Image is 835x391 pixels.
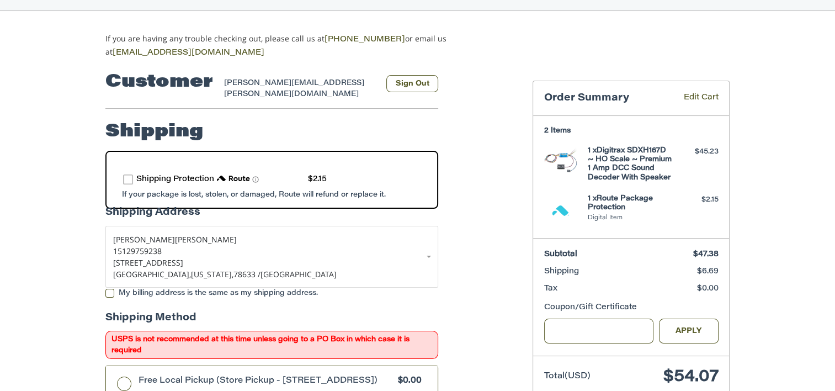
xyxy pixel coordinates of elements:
[233,269,260,279] span: 78633 /
[697,285,719,293] span: $0.00
[544,92,668,105] h3: Order Summary
[224,78,376,99] div: [PERSON_NAME][EMAIL_ADDRESS][PERSON_NAME][DOMAIN_NAME]
[252,176,259,183] span: Learn more
[105,289,438,298] label: My billing address is the same as my shipping address.
[191,269,233,279] span: [US_STATE],
[544,251,577,258] span: Subtotal
[113,257,183,268] span: [STREET_ADDRESS]
[659,319,719,344] button: Apply
[392,375,422,388] span: $0.00
[544,285,557,293] span: Tax
[113,49,264,57] a: [EMAIL_ADDRESS][DOMAIN_NAME]
[136,176,214,183] span: Shipping Protection
[588,146,672,182] h4: 1 x Digitrax SDXH167D ~ HO Scale ~ Premium 1 Amp DCC Sound Decoder With Speaker
[544,302,719,314] div: Coupon/Gift Certificate
[122,191,386,198] span: If your package is lost, stolen, or damaged, Route will refund or replace it.
[105,331,438,359] span: USPS is not recommended at this time unless going to a PO Box in which case it is required
[260,269,337,279] span: [GEOGRAPHIC_DATA]
[697,268,719,276] span: $6.69
[105,205,200,226] legend: Shipping Address
[675,194,719,205] div: $2.15
[105,311,196,331] legend: Shipping Method
[668,92,719,105] a: Edit Cart
[105,121,203,143] h2: Shipping
[693,251,719,258] span: $47.38
[113,269,191,279] span: [GEOGRAPHIC_DATA],
[325,36,405,44] a: [PHONE_NUMBER]
[113,246,162,256] span: 15129759238
[544,268,579,276] span: Shipping
[139,375,393,388] span: Free Local Pickup (Store Pickup - [STREET_ADDRESS])
[663,369,719,385] span: $54.07
[544,126,719,135] h3: 2 Items
[544,319,654,344] input: Gift Certificate or Coupon Code
[675,146,719,157] div: $45.23
[544,372,591,381] span: Total (USD)
[113,234,175,245] span: [PERSON_NAME]
[175,234,237,245] span: [PERSON_NAME]
[588,194,672,213] h4: 1 x Route Package Protection
[386,75,438,92] button: Sign Out
[123,168,421,191] div: route shipping protection selector element
[105,226,438,288] a: Enter or select a different address
[588,214,672,223] li: Digital Item
[105,71,213,93] h2: Customer
[308,174,327,186] div: $2.15
[105,33,481,59] p: If you are having any trouble checking out, please call us at or email us at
